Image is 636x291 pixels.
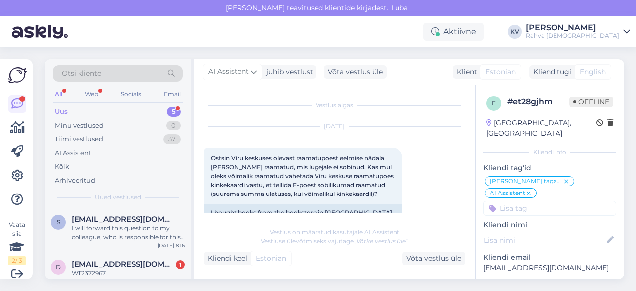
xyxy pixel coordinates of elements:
p: Kliendi telefon [483,277,616,288]
div: Klient [453,67,477,77]
span: e [492,99,496,107]
div: All [53,88,64,100]
span: AI Assistent [490,190,525,196]
div: Vaata siia [8,220,26,265]
p: Kliendi tag'id [483,163,616,173]
span: [PERSON_NAME] tagastamine [490,178,563,184]
span: Luba [388,3,411,12]
div: WT2372967 [72,269,185,278]
div: Vestlus algas [204,101,465,110]
span: d [56,263,61,271]
div: I bought books from the bookstore in [GEOGRAPHIC_DATA] at the end of last week that were not suit... [204,204,402,266]
span: Estonian [485,67,516,77]
span: siisuke@gmail.com [72,215,175,224]
div: Minu vestlused [55,121,104,131]
div: Tiimi vestlused [55,134,103,144]
div: [DATE] 8:16 [158,242,185,249]
span: Vestluse ülevõtmiseks vajutage [261,237,408,245]
i: „Võtke vestlus üle” [354,237,408,245]
div: 2 / 3 [8,256,26,265]
span: Ostsin Viru keskuses olevast raamatupoest eelmise nädala [PERSON_NAME] raamatud, mis lugejale ei ... [211,154,395,197]
div: 5 [167,107,181,117]
div: Kliendi keel [204,253,247,264]
div: [DATE] [204,122,465,131]
div: # et28gjhm [507,96,569,108]
input: Lisa tag [483,201,616,216]
div: Arhiveeritud [55,176,95,186]
p: Kliendi email [483,252,616,263]
span: Otsi kliente [62,68,101,79]
div: Kõik [55,162,69,172]
span: Vestlus on määratud kasutajale AI Assistent [270,228,399,236]
div: AI Assistent [55,148,91,158]
a: [PERSON_NAME]Rahva [DEMOGRAPHIC_DATA] [526,24,630,40]
div: Web [83,88,100,100]
input: Lisa nimi [484,235,605,246]
div: Socials [119,88,143,100]
div: 37 [163,134,181,144]
div: 1 [176,260,185,269]
div: Võta vestlus üle [402,252,465,265]
div: Rahva [DEMOGRAPHIC_DATA] [526,32,619,40]
div: [PERSON_NAME] [526,24,619,32]
div: Uus [55,107,68,117]
img: Askly Logo [8,67,27,83]
div: 0 [166,121,181,131]
div: I will forward this question to my colleague, who is responsible for this. The reply will be here... [72,224,185,242]
span: Estonian [256,253,286,264]
div: Kliendi info [483,148,616,157]
div: Klienditugi [529,67,571,77]
p: Kliendi nimi [483,220,616,230]
span: English [580,67,606,77]
div: juhib vestlust [262,67,313,77]
div: [DATE] 14:32 [154,278,185,285]
div: Aktiivne [423,23,484,41]
div: KV [508,25,522,39]
div: Võta vestlus üle [324,65,387,79]
span: doktorovegor1@gmail.com [72,260,175,269]
p: [EMAIL_ADDRESS][DOMAIN_NAME] [483,263,616,273]
div: Email [162,88,183,100]
span: Uued vestlused [95,193,141,202]
span: s [57,218,60,226]
span: AI Assistent [208,66,249,77]
span: Offline [569,97,613,107]
div: [GEOGRAPHIC_DATA], [GEOGRAPHIC_DATA] [486,118,596,139]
